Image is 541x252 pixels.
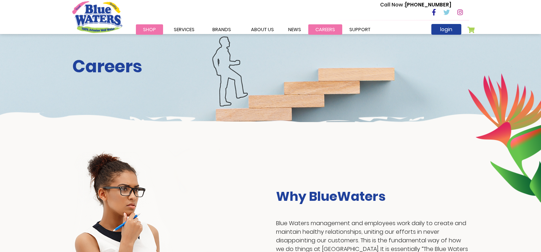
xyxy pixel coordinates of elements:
[380,1,451,9] p: [PHONE_NUMBER]
[308,24,342,35] a: careers
[281,24,308,35] a: News
[72,56,469,77] h2: Careers
[342,24,378,35] a: support
[72,1,122,33] a: store logo
[244,24,281,35] a: about us
[468,73,541,203] img: career-intro-leaves.png
[380,1,405,8] span: Call Now :
[174,26,195,33] span: Services
[276,189,469,204] h3: Why BlueWaters
[212,26,231,33] span: Brands
[143,26,156,33] span: Shop
[431,24,461,35] a: login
